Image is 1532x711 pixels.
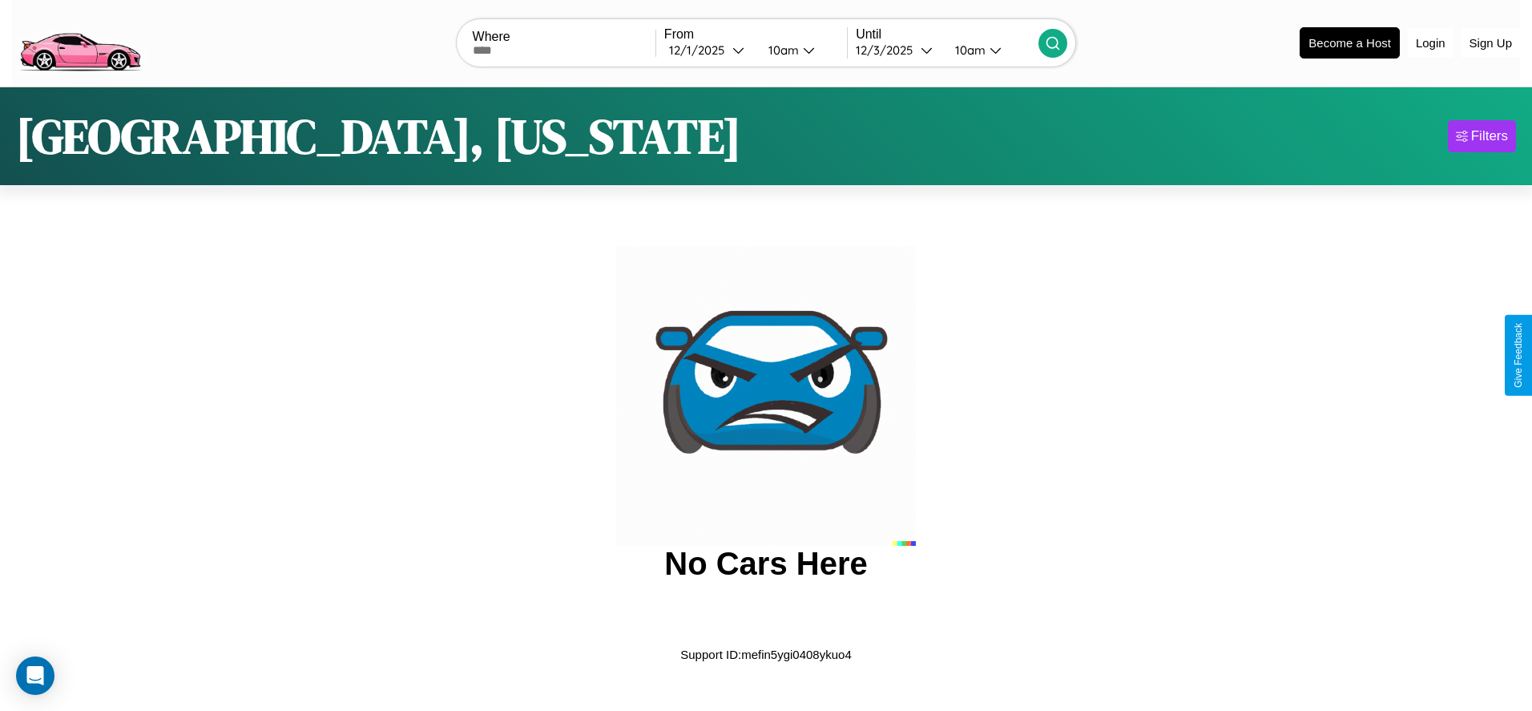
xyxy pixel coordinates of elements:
button: 12/1/2025 [664,42,756,59]
h2: No Cars Here [664,546,867,582]
div: 10am [760,42,803,58]
button: 10am [942,42,1038,59]
div: Give Feedback [1513,323,1524,388]
button: Login [1408,28,1453,58]
h1: [GEOGRAPHIC_DATA], [US_STATE] [16,103,741,169]
label: Until [856,27,1038,42]
div: 12 / 1 / 2025 [669,42,732,58]
img: logo [12,8,147,75]
label: Where [473,30,655,44]
div: 12 / 3 / 2025 [856,42,921,58]
div: Filters [1471,128,1508,144]
div: 10am [947,42,990,58]
label: From [664,27,847,42]
div: Open Intercom Messenger [16,656,54,695]
button: Filters [1448,120,1516,152]
button: 10am [756,42,847,59]
p: Support ID: mefin5ygi0408ykuo4 [680,644,851,665]
button: Become a Host [1300,27,1400,59]
img: car [616,246,916,546]
button: Sign Up [1461,28,1520,58]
